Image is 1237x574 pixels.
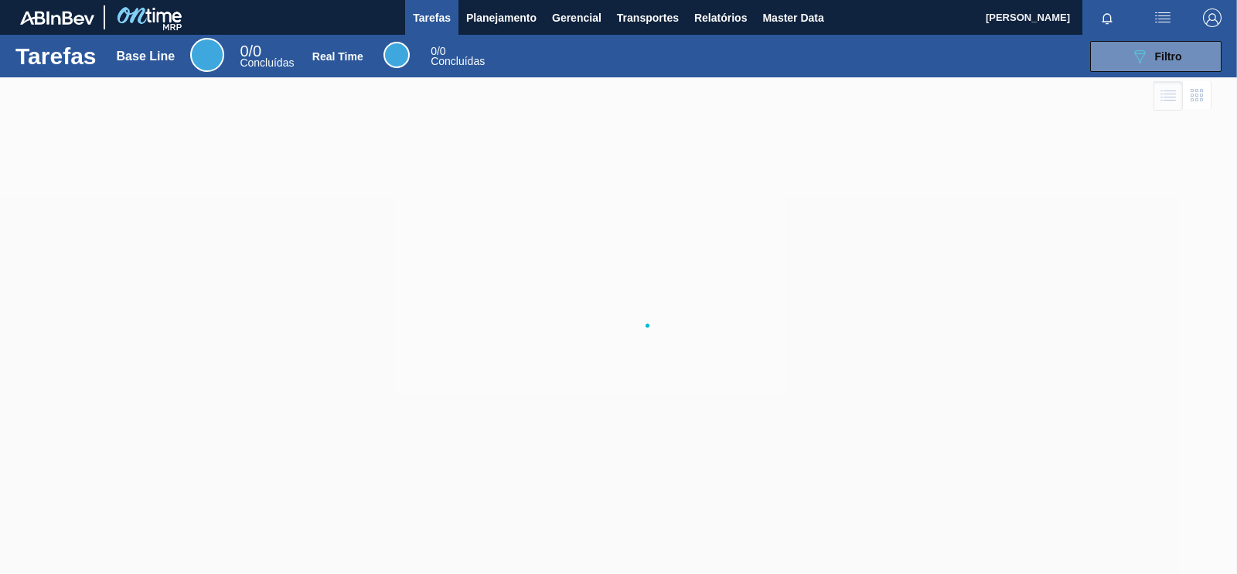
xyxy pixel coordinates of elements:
[413,9,451,27] span: Tarefas
[762,9,823,27] span: Master Data
[431,55,485,67] span: Concluídas
[617,9,679,27] span: Transportes
[466,9,537,27] span: Planejamento
[190,38,224,72] div: Base Line
[431,46,485,67] div: Real Time
[15,47,97,65] h1: Tarefas
[1203,9,1222,27] img: Logout
[117,50,175,63] div: Base Line
[240,43,248,60] span: 0
[431,45,445,57] span: / 0
[552,9,601,27] span: Gerencial
[431,45,437,57] span: 0
[1155,50,1182,63] span: Filtro
[383,42,410,68] div: Real Time
[1154,9,1172,27] img: userActions
[1090,41,1222,72] button: Filtro
[240,45,294,68] div: Base Line
[312,50,363,63] div: Real Time
[240,56,294,69] span: Concluídas
[20,11,94,25] img: TNhmsLtSVTkK8tSr43FrP2fwEKptu5GPRR3wAAAABJRU5ErkJggg==
[240,43,261,60] span: / 0
[694,9,747,27] span: Relatórios
[1082,7,1132,29] button: Notificações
